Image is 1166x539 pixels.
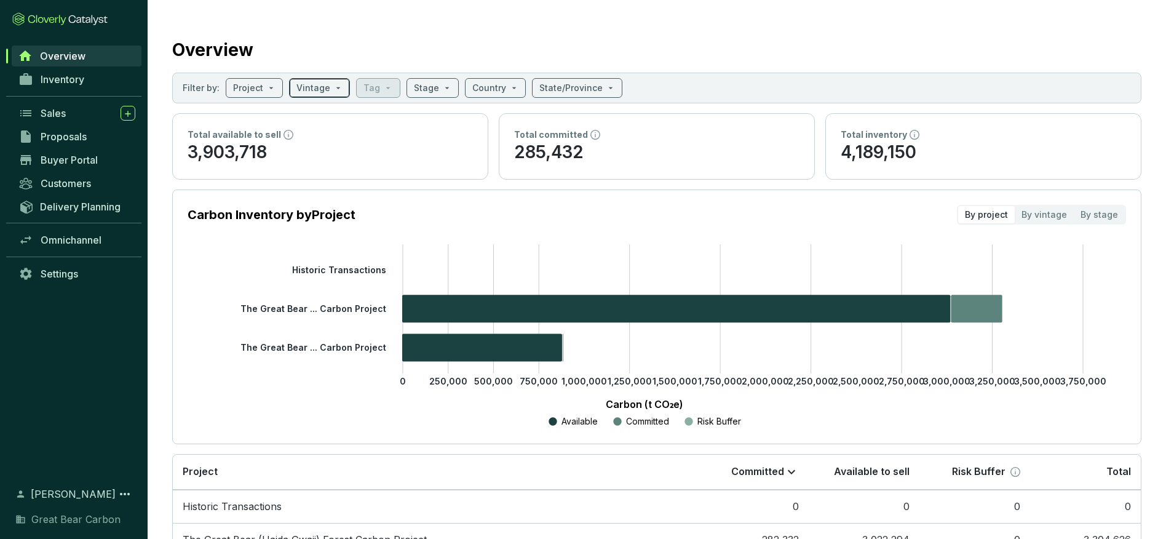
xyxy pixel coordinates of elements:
[514,129,588,141] p: Total committed
[12,173,141,194] a: Customers
[173,455,698,490] th: Project
[1030,490,1141,524] td: 0
[841,129,907,141] p: Total inventory
[1015,206,1074,223] div: By vintage
[41,268,78,280] span: Settings
[879,376,925,386] tspan: 2,750,000
[240,303,386,314] tspan: The Great Bear ... Carbon Project
[188,129,281,141] p: Total available to sell
[652,376,697,386] tspan: 1,500,000
[31,487,116,501] span: [PERSON_NAME]
[969,376,1015,386] tspan: 3,250,000
[809,455,919,490] th: Available to sell
[12,263,141,284] a: Settings
[1060,376,1106,386] tspan: 3,750,000
[809,490,919,524] td: 0
[12,230,141,250] a: Omnichannel
[41,130,87,143] span: Proposals
[1030,455,1141,490] th: Total
[731,465,784,479] p: Committed
[41,154,98,166] span: Buyer Portal
[561,415,598,428] p: Available
[40,50,85,62] span: Overview
[1074,206,1125,223] div: By stage
[12,150,141,170] a: Buyer Portal
[12,126,141,147] a: Proposals
[841,141,1126,164] p: 4,189,150
[957,205,1126,225] div: segmented control
[698,376,742,386] tspan: 1,750,000
[188,141,473,164] p: 3,903,718
[41,73,84,86] span: Inventory
[41,177,91,190] span: Customers
[952,465,1005,479] p: Risk Buffer
[919,490,1030,524] td: 0
[240,342,386,353] tspan: The Great Bear ... Carbon Project
[520,376,558,386] tspan: 750,000
[206,397,1083,412] p: Carbon (t CO₂e)
[561,376,607,386] tspan: 1,000,000
[40,201,121,213] span: Delivery Planning
[173,490,698,524] td: Historic Transactions
[400,376,406,386] tspan: 0
[183,82,220,94] p: Filter by:
[41,234,101,246] span: Omnichannel
[923,376,970,386] tspan: 3,000,000
[41,107,66,119] span: Sales
[626,415,669,428] p: Committed
[698,490,809,524] td: 0
[608,376,652,386] tspan: 1,250,000
[363,82,380,94] p: Tag
[172,37,253,63] h2: Overview
[12,103,141,124] a: Sales
[514,141,799,164] p: 285,432
[833,376,879,386] tspan: 2,500,000
[292,264,386,274] tspan: Historic Transactions
[429,376,467,386] tspan: 250,000
[12,69,141,90] a: Inventory
[474,376,513,386] tspan: 500,000
[697,415,741,428] p: Risk Buffer
[12,46,141,66] a: Overview
[1014,376,1061,386] tspan: 3,500,000
[12,196,141,217] a: Delivery Planning
[958,206,1015,223] div: By project
[188,206,355,223] p: Carbon Inventory by Project
[742,376,789,386] tspan: 2,000,000
[788,376,834,386] tspan: 2,250,000
[31,512,121,527] span: Great Bear Carbon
